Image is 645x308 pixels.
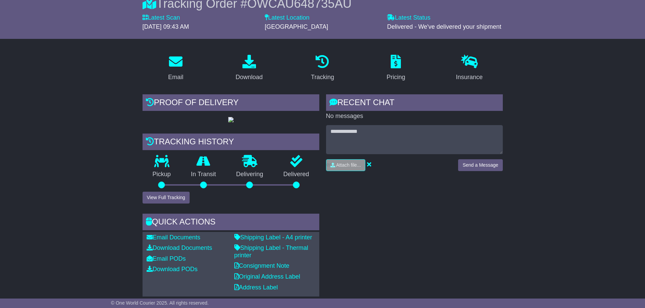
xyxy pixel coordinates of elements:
div: Quick Actions [143,214,319,232]
span: [GEOGRAPHIC_DATA] [265,23,328,30]
p: No messages [326,113,503,120]
img: GetPodImage [228,117,234,122]
a: Pricing [382,52,410,84]
p: Delivered [273,171,319,178]
p: Pickup [143,171,181,178]
a: Email [164,52,188,84]
span: © One World Courier 2025. All rights reserved. [111,300,209,306]
a: Insurance [452,52,487,84]
a: Email Documents [147,234,200,241]
p: Delivering [226,171,274,178]
a: Download PODs [147,266,198,273]
div: Tracking [311,73,334,82]
a: Address Label [234,284,278,291]
p: In Transit [181,171,226,178]
a: Tracking [306,52,338,84]
span: Delivered - We've delivered your shipment [387,23,501,30]
button: View Full Tracking [143,192,190,204]
a: Email PODs [147,255,186,262]
span: [DATE] 09:43 AM [143,23,189,30]
div: Tracking history [143,134,319,152]
div: Proof of Delivery [143,94,319,113]
a: Consignment Note [234,262,289,269]
div: Download [236,73,263,82]
a: Download Documents [147,244,212,251]
div: Pricing [387,73,405,82]
label: Latest Scan [143,14,180,22]
div: RECENT CHAT [326,94,503,113]
div: Email [168,73,183,82]
label: Latest Status [387,14,430,22]
a: Original Address Label [234,273,300,280]
a: Shipping Label - Thermal printer [234,244,308,259]
label: Latest Location [265,14,309,22]
button: Send a Message [458,159,502,171]
div: Insurance [456,73,483,82]
a: Download [231,52,267,84]
a: Shipping Label - A4 printer [234,234,312,241]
